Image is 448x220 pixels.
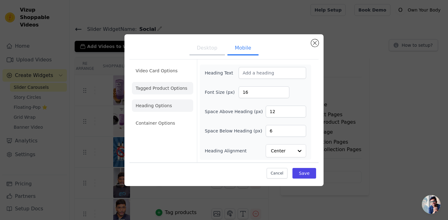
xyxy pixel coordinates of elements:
[227,42,259,55] button: Mobile
[132,99,193,112] li: Heading Options
[205,70,233,76] label: Heading Text
[267,168,287,179] button: Cancel
[132,82,193,94] li: Tagged Product Options
[205,148,248,154] label: Heading Alignment
[205,128,262,134] label: Space Below Heading (px)
[132,65,193,77] li: Video Card Options
[205,89,239,95] label: Font Size (px)
[189,42,225,55] button: Desktop
[132,117,193,129] li: Container Options
[422,195,441,214] a: Open chat
[239,67,306,79] input: Add a heading
[311,39,319,47] button: Close modal
[205,108,263,115] label: Space Above Heading (px)
[292,168,316,179] button: Save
